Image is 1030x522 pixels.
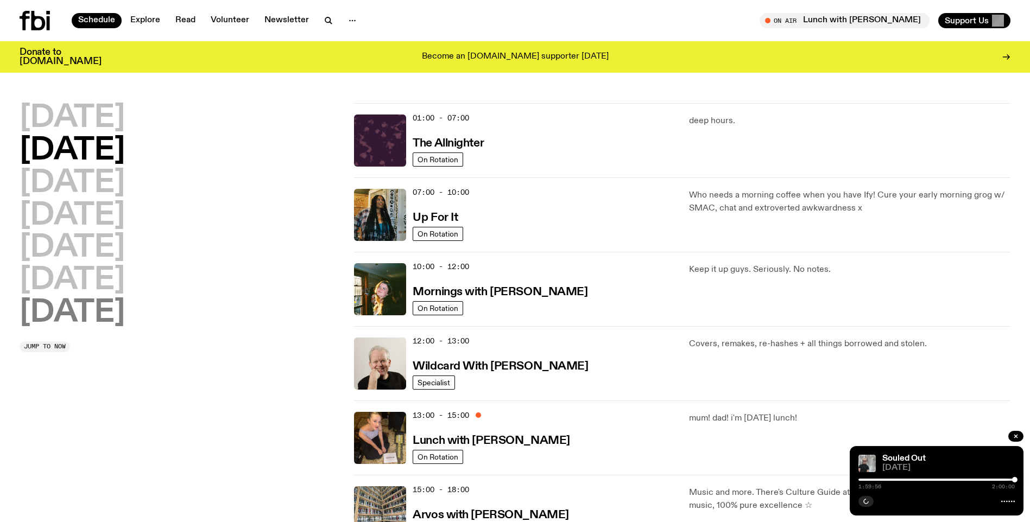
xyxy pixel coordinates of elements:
a: Volunteer [204,13,256,28]
a: Explore [124,13,167,28]
a: Schedule [72,13,122,28]
span: 15:00 - 18:00 [413,485,469,495]
a: On Rotation [413,227,463,241]
a: On Rotation [413,450,463,464]
img: Ify - a Brown Skin girl with black braided twists, looking up to the side with her tongue stickin... [354,189,406,241]
p: Become an [DOMAIN_NAME] supporter [DATE] [422,52,609,62]
img: Stuart is smiling charmingly, wearing a black t-shirt against a stark white background. [354,338,406,390]
span: 1:59:56 [858,484,881,489]
a: Souled Out [882,454,926,463]
a: On Rotation [413,301,463,315]
a: On Rotation [413,152,463,167]
button: [DATE] [20,233,125,263]
h3: The Allnighter [413,138,484,149]
a: Lunch with [PERSON_NAME] [413,433,570,447]
span: 10:00 - 12:00 [413,262,469,272]
button: Jump to now [20,341,70,352]
span: On Rotation [418,304,458,312]
h3: Lunch with [PERSON_NAME] [413,435,570,447]
h3: Mornings with [PERSON_NAME] [413,287,587,298]
p: deep hours. [689,114,1010,128]
span: Jump to now [24,343,66,349]
button: [DATE] [20,168,125,199]
button: [DATE] [20,265,125,296]
button: [DATE] [20,201,125,231]
img: Freya smiles coyly as she poses for the image. [354,263,406,315]
a: Read [169,13,202,28]
button: [DATE] [20,298,125,328]
p: Covers, remakes, re-hashes + all things borrowed and stolen. [689,338,1010,351]
p: Who needs a morning coffee when you have Ify! Cure your early morning grog w/ SMAC, chat and extr... [689,189,1010,215]
span: 12:00 - 13:00 [413,336,469,346]
p: Music and more. There's Culture Guide at 4:30pm. 50% [DEMOGRAPHIC_DATA] music, 100% pure excellen... [689,486,1010,512]
h3: Up For It [413,212,458,224]
img: Stephen looks directly at the camera, wearing a black tee, black sunglasses and headphones around... [858,455,876,472]
button: [DATE] [20,103,125,133]
button: Support Us [938,13,1010,28]
span: On Rotation [418,155,458,163]
h3: Arvos with [PERSON_NAME] [413,510,568,521]
a: Newsletter [258,13,315,28]
p: Keep it up guys. Seriously. No notes. [689,263,1010,276]
p: mum! dad! i'm [DATE] lunch! [689,412,1010,425]
span: 01:00 - 07:00 [413,113,469,123]
a: Arvos with [PERSON_NAME] [413,507,568,521]
a: Up For It [413,210,458,224]
button: [DATE] [20,136,125,166]
h3: Donate to [DOMAIN_NAME] [20,48,102,66]
span: On Rotation [418,453,458,461]
span: 07:00 - 10:00 [413,187,469,198]
a: Specialist [413,375,455,390]
a: Wildcard With [PERSON_NAME] [413,359,588,372]
button: On AirLunch with [PERSON_NAME] [760,13,930,28]
span: Support Us [945,16,989,26]
h3: Wildcard With [PERSON_NAME] [413,361,588,372]
span: 2:00:00 [992,484,1015,489]
a: The Allnighter [413,136,484,149]
span: Specialist [418,378,450,386]
a: Mornings with [PERSON_NAME] [413,284,587,298]
span: 13:00 - 15:00 [413,410,469,421]
img: SLC lunch cover [354,412,406,464]
span: [DATE] [882,464,1015,472]
span: On Rotation [418,230,458,238]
